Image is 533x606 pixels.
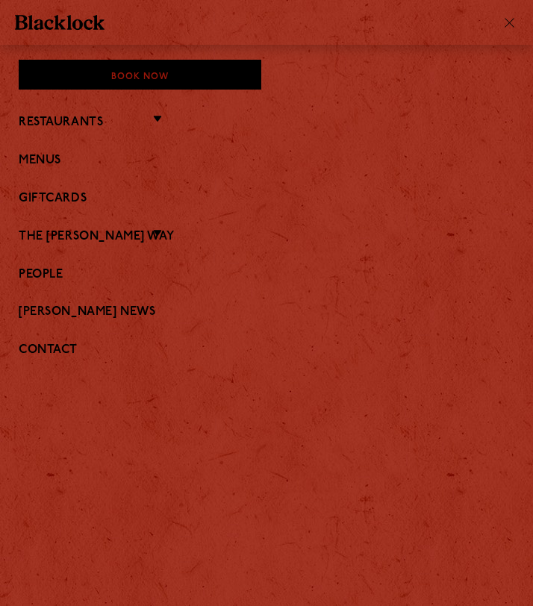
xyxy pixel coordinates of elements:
[19,305,514,319] a: [PERSON_NAME] News
[19,192,514,206] a: Giftcards
[19,230,174,244] a: The [PERSON_NAME] Way
[19,154,514,168] a: Menus
[19,116,103,130] a: Restaurants
[19,343,514,357] a: Contact
[19,60,261,90] div: Book Now
[15,15,105,30] img: BL_Textured_Logo-footer-cropped.svg
[19,268,514,282] a: People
